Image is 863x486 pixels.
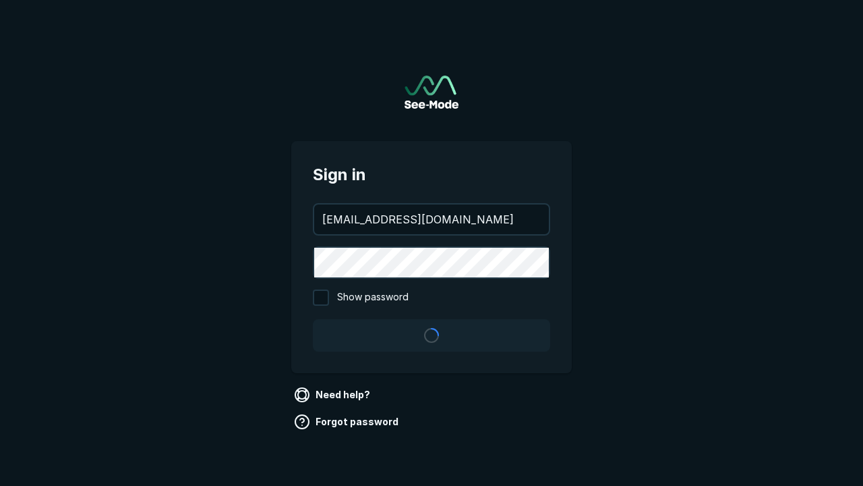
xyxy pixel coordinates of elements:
img: See-Mode Logo [405,76,458,109]
a: Need help? [291,384,376,406]
span: Sign in [313,163,550,187]
input: your@email.com [314,205,549,234]
a: Forgot password [291,411,404,433]
span: Show password [337,290,409,306]
a: Go to sign in [405,76,458,109]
